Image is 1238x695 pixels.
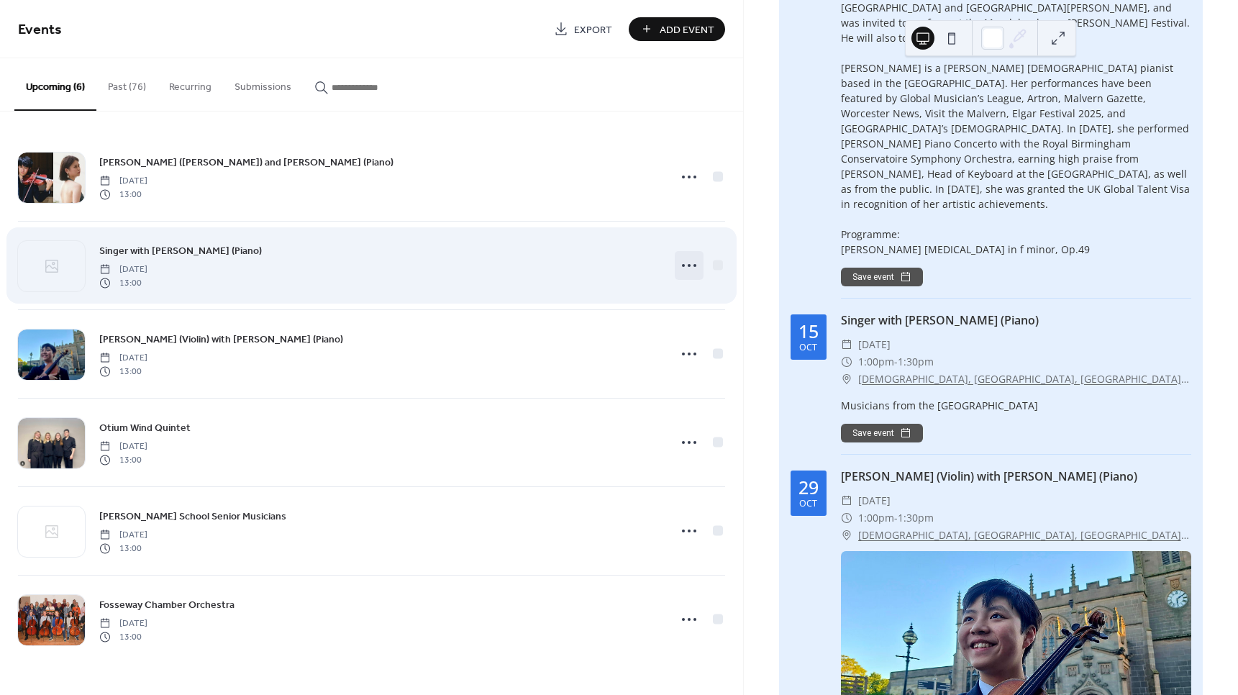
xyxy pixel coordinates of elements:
[841,492,852,509] div: ​
[858,527,1191,544] a: [DEMOGRAPHIC_DATA], [GEOGRAPHIC_DATA], [GEOGRAPHIC_DATA]. CV37 6BG
[574,22,612,37] span: Export
[660,22,714,37] span: Add Event
[99,509,286,524] span: [PERSON_NAME] School Senior Musicians
[841,353,852,371] div: ​
[798,478,819,496] div: 29
[898,509,934,527] span: 1:30pm
[99,352,147,365] span: [DATE]
[841,398,1191,413] div: Musicians from the [GEOGRAPHIC_DATA]
[99,365,147,378] span: 13:00
[99,542,147,555] span: 13:00
[99,421,191,436] span: Otium Wind Quintet
[798,322,819,340] div: 15
[799,343,817,353] div: Oct
[841,527,852,544] div: ​
[99,242,262,259] a: Singer with [PERSON_NAME] (Piano)
[99,175,147,188] span: [DATE]
[99,155,393,171] span: [PERSON_NAME] ([PERSON_NAME]) and [PERSON_NAME] (Piano)
[99,188,147,201] span: 13:00
[223,58,303,109] button: Submissions
[841,509,852,527] div: ​
[858,371,1191,388] a: [DEMOGRAPHIC_DATA], [GEOGRAPHIC_DATA], [GEOGRAPHIC_DATA]. CV37 6BG
[99,276,147,289] span: 13:00
[841,424,923,442] button: Save event
[841,268,923,286] button: Save event
[543,17,623,41] a: Export
[158,58,223,109] button: Recurring
[99,419,191,436] a: Otium Wind Quintet
[841,312,1191,329] div: Singer with [PERSON_NAME] (Piano)
[799,499,817,509] div: Oct
[99,154,393,171] a: [PERSON_NAME] ([PERSON_NAME]) and [PERSON_NAME] (Piano)
[894,509,898,527] span: -
[99,630,147,643] span: 13:00
[99,508,286,524] a: [PERSON_NAME] School Senior Musicians
[858,509,894,527] span: 1:00pm
[841,468,1191,485] div: [PERSON_NAME] (Violin) with [PERSON_NAME] (Piano)
[96,58,158,109] button: Past (76)
[99,244,262,259] span: Singer with [PERSON_NAME] (Piano)
[14,58,96,111] button: Upcoming (6)
[629,17,725,41] button: Add Event
[99,596,235,613] a: Fosseway Chamber Orchestra
[99,453,147,466] span: 13:00
[99,440,147,453] span: [DATE]
[99,263,147,276] span: [DATE]
[99,617,147,630] span: [DATE]
[99,331,343,347] a: [PERSON_NAME] (Violin) with [PERSON_NAME] (Piano)
[99,598,235,613] span: Fosseway Chamber Orchestra
[99,529,147,542] span: [DATE]
[894,353,898,371] span: -
[898,353,934,371] span: 1:30pm
[99,332,343,347] span: [PERSON_NAME] (Violin) with [PERSON_NAME] (Piano)
[18,16,62,44] span: Events
[858,336,891,353] span: [DATE]
[858,353,894,371] span: 1:00pm
[841,336,852,353] div: ​
[841,371,852,388] div: ​
[858,492,891,509] span: [DATE]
